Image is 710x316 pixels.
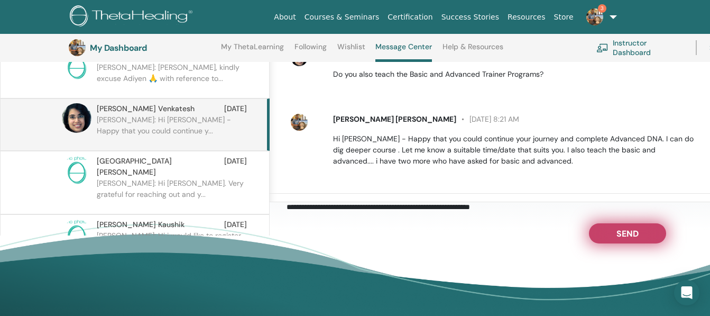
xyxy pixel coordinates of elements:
a: Store [550,7,578,27]
span: [DATE] [224,156,247,178]
span: [PERSON_NAME] Kaushik [97,219,185,230]
span: [DATE] [224,219,247,230]
span: 3 [598,4,606,13]
span: [DATE] [224,103,247,114]
a: Help & Resources [442,42,503,59]
p: [PERSON_NAME]: Hi i would like to register for Basic DNA course sta... [97,230,250,262]
a: My ThetaLearning [221,42,284,59]
p: [PERSON_NAME]: Hi [PERSON_NAME] - Happy that you could continue y... [97,114,250,146]
h3: My Dashboard [90,43,196,53]
a: Resources [503,7,550,27]
img: default.jpg [291,114,308,131]
p: Hi [PERSON_NAME] - Happy that you could continue your journey and complete Advanced DNA. I can do... [333,133,698,167]
a: Message Center [375,42,432,62]
img: logo.png [70,5,196,29]
p: [PERSON_NAME]: [PERSON_NAME], kindly excuse Adiyen 🙏 with reference to... [97,62,250,94]
img: no-photo.png [62,51,91,80]
span: [PERSON_NAME] Venkatesh [97,103,195,114]
a: Certification [383,7,437,27]
img: default.jpg [62,103,91,133]
a: Success Stories [437,7,503,27]
img: default.jpg [69,39,86,56]
p: [PERSON_NAME]: Hi [PERSON_NAME]. Very grateful for reaching out and y... [97,178,250,210]
img: no-photo.png [62,156,91,185]
button: Send [589,223,666,243]
span: [PERSON_NAME] [PERSON_NAME] [333,114,456,124]
a: Instructor Dashboard [596,36,683,59]
div: Open Intercom Messenger [674,280,699,305]
a: Courses & Seminars [300,7,384,27]
span: [DATE] 8:21 AM [456,114,519,124]
a: Following [294,42,327,59]
a: About [270,7,300,27]
p: Do you also teach the Basic and Advanced Trainer Programs? [333,69,698,80]
img: chalkboard-teacher.svg [596,43,608,52]
img: default.jpg [586,8,603,25]
img: no-photo.png [62,219,91,249]
a: Wishlist [337,42,365,59]
span: [GEOGRAPHIC_DATA] [PERSON_NAME] [97,156,224,178]
span: Send [616,228,639,236]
